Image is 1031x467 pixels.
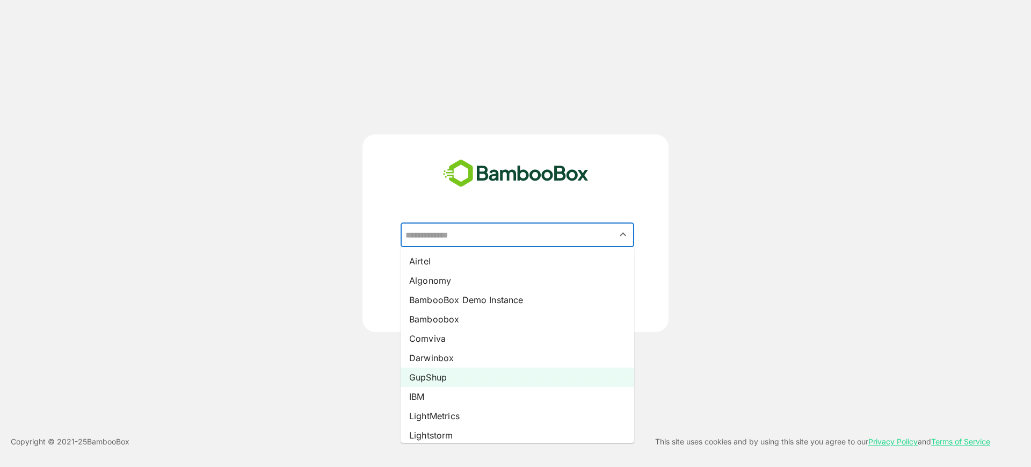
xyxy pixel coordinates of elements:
li: IBM [401,387,634,406]
a: Terms of Service [931,437,990,446]
li: Airtel [401,252,634,271]
li: LightMetrics [401,406,634,426]
li: BambooBox Demo Instance [401,290,634,310]
li: Bamboobox [401,310,634,329]
a: Privacy Policy [868,437,918,446]
button: Close [616,227,630,242]
p: This site uses cookies and by using this site you agree to our and [655,435,990,448]
li: GupShup [401,368,634,387]
li: Comviva [401,329,634,348]
li: Algonomy [401,271,634,290]
p: Copyright © 2021- 25 BambooBox [11,435,129,448]
li: Lightstorm [401,426,634,445]
li: Darwinbox [401,348,634,368]
img: bamboobox [437,156,594,191]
